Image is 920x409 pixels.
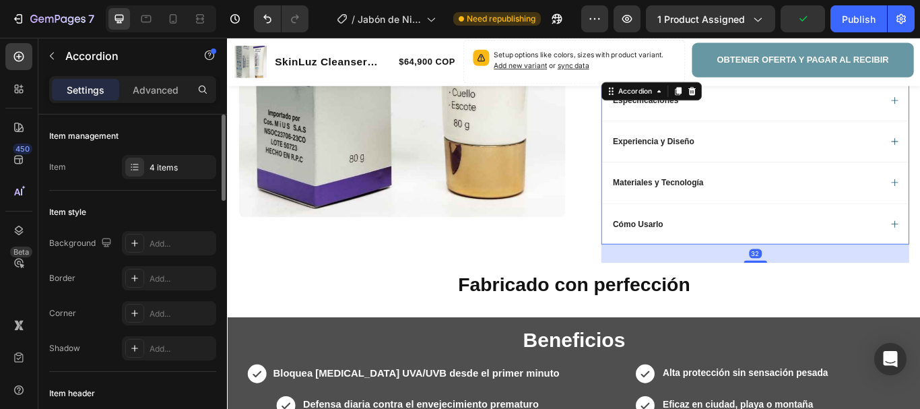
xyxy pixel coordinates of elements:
div: Border [49,272,75,284]
strong: Beneficios [345,340,464,366]
span: Need republishing [467,13,535,25]
div: Add... [150,308,213,320]
strong: Fabricado con perfección [269,276,539,301]
div: Add... [150,343,213,355]
iframe: Design area [227,38,920,409]
div: Beta [10,247,32,257]
button: 1 product assigned [646,5,775,32]
button: Publish [830,5,887,32]
span: 1 product assigned [657,12,745,26]
div: Item style [49,206,86,218]
span: / [352,12,355,26]
div: Add... [150,238,213,250]
p: Settings [67,83,104,97]
strong: Bloquea [MEDICAL_DATA] UVA/UVB desde el primer minuto [53,385,387,398]
button: <p><span style="font-size:15px;">OBTENER OFERTA Y PAGAR AL RECIBIR</span></p> [541,6,800,46]
p: Cómo Usarlo [449,212,508,224]
span: OBTENER OFERTA Y PAGAR AL RECIBIR [570,20,771,31]
div: Open Intercom Messenger [874,343,907,375]
p: Experiencia y Diseño [449,115,544,127]
div: Undo/Redo [254,5,308,32]
div: Shadow [49,342,80,354]
div: Corner [49,307,76,319]
p: 7 [88,11,94,27]
p: Materiales y Tecnología [449,163,555,175]
strong: Alta protección sin sensación pesada [507,385,700,397]
div: 32 [608,247,623,257]
div: Item [49,161,66,173]
div: Item header [49,387,95,400]
div: Add... [150,273,213,285]
div: Publish [842,12,876,26]
span: Jabón de Niacinamida Serum 10 [358,12,421,26]
p: Especificaciones [449,67,526,80]
div: 4 items [150,162,213,174]
div: Background [49,234,114,253]
div: Accordion [453,57,498,69]
p: Accordion [65,48,180,64]
div: 450 [13,144,32,154]
div: Item management [49,130,119,142]
button: 7 [5,5,100,32]
p: Advanced [133,83,178,97]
